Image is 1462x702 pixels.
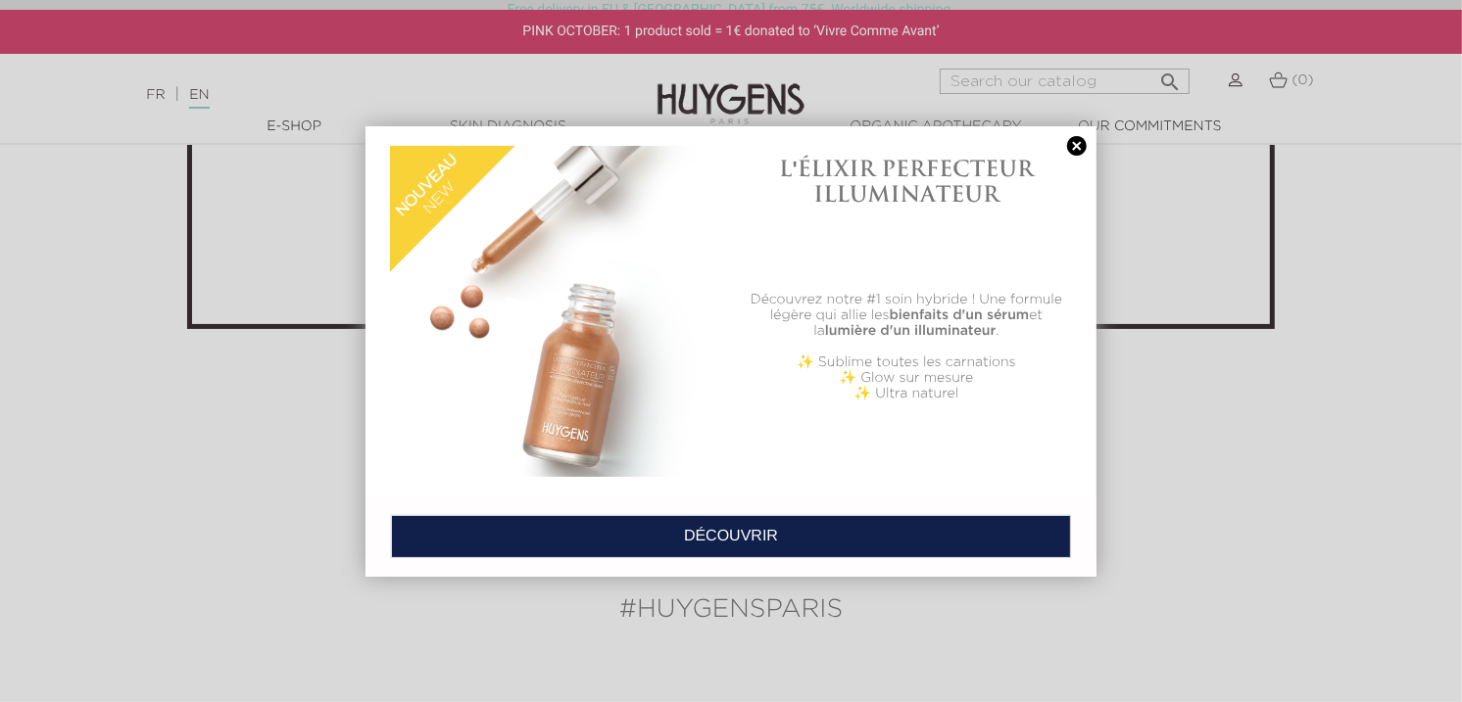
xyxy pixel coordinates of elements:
a: DÉCOUVRIR [391,515,1071,558]
p: ✨ Sublime toutes les carnations [741,354,1072,370]
p: ✨ Glow sur mesure [741,370,1072,386]
h1: L'ÉLIXIR PERFECTEUR ILLUMINATEUR [741,156,1072,208]
p: Découvrez notre #1 soin hybride ! Une formule légère qui allie les et la . [741,292,1072,339]
b: bienfaits d'un sérum [890,308,1030,322]
p: ✨ Ultra naturel [741,386,1072,401]
b: lumière d'un illuminateur [825,324,997,338]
